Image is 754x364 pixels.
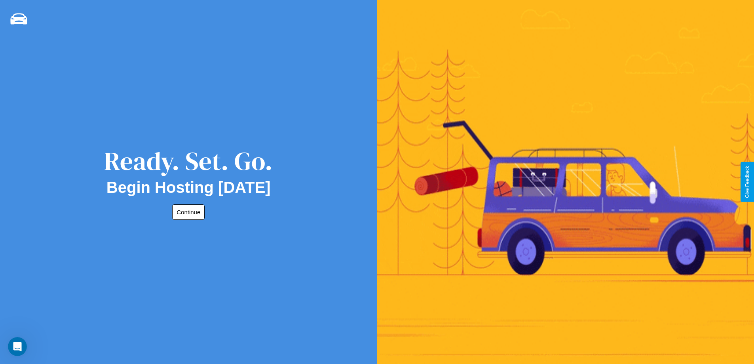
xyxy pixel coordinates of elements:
h2: Begin Hosting [DATE] [106,179,271,196]
div: Ready. Set. Go. [104,143,273,179]
iframe: Intercom live chat [8,337,27,356]
button: Continue [172,204,205,220]
div: Give Feedback [745,166,750,198]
